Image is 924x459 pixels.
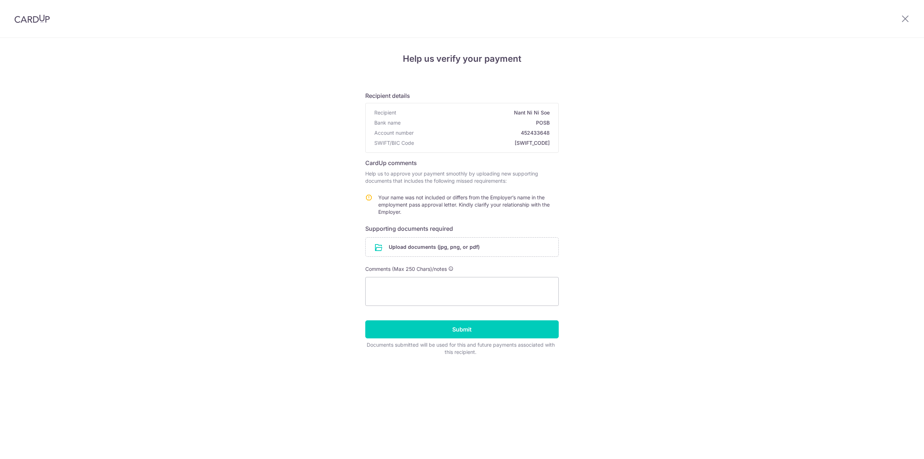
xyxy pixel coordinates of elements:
[365,159,559,167] h6: CardUp comments
[399,109,550,116] span: Nant Ni Ni Soe
[374,109,396,116] span: Recipient
[365,170,559,185] p: Help us to approve your payment smoothly by uploading new supporting documents that includes the ...
[14,14,50,23] img: CardUp
[365,224,559,233] h6: Supporting documents required
[417,139,550,147] span: [SWIFT_CODE]
[365,341,556,356] div: Documents submitted will be used for this and future payments associated with this recipient.
[417,129,550,137] span: 452433648
[365,91,559,100] h6: Recipient details
[374,129,414,137] span: Account number
[365,52,559,65] h4: Help us verify your payment
[378,194,550,215] span: Your name was not included or differs from the Employer’s name in the employment pass approval le...
[374,139,414,147] span: SWIFT/BIC Code
[365,266,447,272] span: Comments (Max 250 Chars)/notes
[374,119,401,126] span: Bank name
[404,119,550,126] span: POSB
[365,320,559,338] input: Submit
[365,237,559,257] div: Upload documents (jpg, png, or pdf)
